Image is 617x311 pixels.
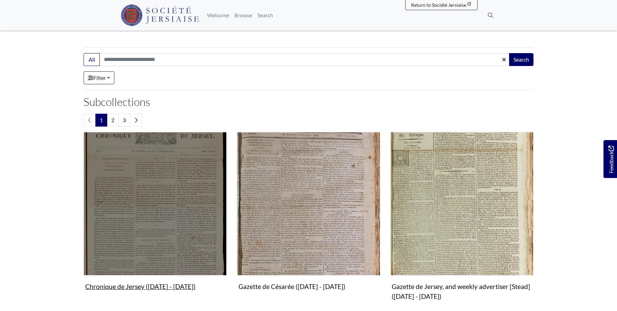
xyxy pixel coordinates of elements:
[509,53,533,66] button: Search
[255,8,276,22] a: Search
[607,146,615,173] span: Feedback
[99,53,510,66] input: Search this collection...
[84,53,100,66] button: All
[237,132,380,275] img: Gazette de Césarée (1809 - 1819)
[232,8,255,22] a: Browse
[95,114,107,127] span: Goto page 1
[107,114,119,127] a: Goto page 2
[121,3,199,28] a: Société Jersiaise logo
[84,114,96,127] li: Previous page
[390,132,533,275] img: Gazette de Jersey, and weekly advertiser [Stead] (1803 - 1814)
[204,8,232,22] a: Welcome
[84,95,533,108] h2: Subcollections
[390,132,533,303] a: Gazette de Jersey, and weekly advertiser [Stead] (1803 - 1814) Gazette de Jersey, and weekly adve...
[130,114,142,127] a: Next page
[411,2,466,8] span: Return to Société Jersiaise
[121,4,199,26] img: Société Jersiaise
[118,114,130,127] a: Goto page 3
[84,114,533,127] nav: pagination
[84,71,114,84] a: Filter
[84,132,227,275] img: Chronique de Jersey (1814 - 1959)
[84,132,227,293] a: Chronique de Jersey (1814 - 1959) Chronique de Jersey ([DATE] - [DATE])
[603,140,617,178] a: Would you like to provide feedback?
[237,132,380,293] a: Gazette de Césarée (1809 - 1819) Gazette de Césarée ([DATE] - [DATE])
